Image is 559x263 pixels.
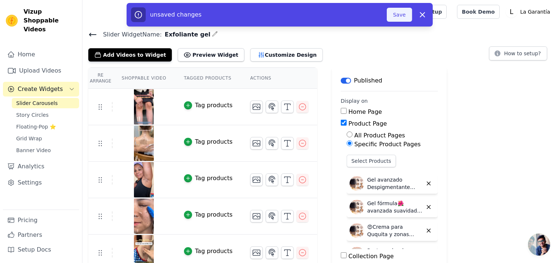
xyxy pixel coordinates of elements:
span: Slider Carousels [16,99,58,107]
button: Tag products [184,101,233,110]
span: Exfoliante gel [162,30,210,39]
a: Pricing [3,213,79,228]
a: Home [3,47,79,62]
th: Actions [241,68,317,89]
button: Delete widget [422,201,435,213]
img: vizup-images-5d8b.png [134,89,154,125]
button: Tag products [184,174,233,183]
button: Preview Widget [178,48,244,62]
span: Story Circles [16,111,49,119]
a: Settings [3,175,79,190]
img: Gel avanzado Despigmentante ✨zonas oscuras🌸rosadita [350,176,364,191]
a: Banner Video [12,145,79,155]
button: Create Widgets [3,82,79,97]
button: Delete widget [422,248,435,260]
button: Change Thumbnail [250,210,263,222]
a: Story Circles [12,110,79,120]
button: Tag products [184,210,233,219]
p: Restaurador de panochas🌺 Piel fresca, aspecto renovado😍crema despigmentante [367,247,422,262]
a: Slider Carousels [12,98,79,108]
label: Home Page [349,108,382,115]
p: 😍Crema para Ququita y zonas oscuras e intimas🌸despigmentante [367,223,422,238]
a: Chat abierto [528,234,550,256]
span: unsaved changes [150,11,202,18]
button: Customize Design [250,48,323,62]
p: Gel avanzado Despigmentante ✨zonas oscuras🌸rosadita [367,176,422,191]
th: Tagged Products [175,68,241,89]
img: Restaurador de panochas🌺 Piel fresca, aspecto renovado😍crema despigmentante [350,247,364,262]
button: Delete widget [422,177,435,190]
button: Change Thumbnail [250,101,263,113]
label: Collection Page [349,253,394,260]
a: Upload Videos [3,63,79,78]
a: Setup Docs [3,242,79,257]
p: Published [354,76,382,85]
img: vizup-images-33f8.png [134,199,154,234]
div: Tag products [195,137,233,146]
button: How to setup? [489,46,547,60]
p: Gel fórmula🌺avanzada suavidad😍renovación zonas intimas [367,200,422,214]
button: Change Thumbnail [250,246,263,259]
img: Gel fórmula🌺avanzada suavidad😍renovación zonas intimas [350,200,364,214]
label: Specific Product Pages [354,141,421,148]
a: Floating-Pop ⭐ [12,122,79,132]
div: Tag products [195,101,233,110]
span: Slider Widget Name: [97,30,162,39]
img: 😍Crema para Ququita y zonas oscuras e intimas🌸despigmentante [350,223,364,238]
span: Create Widgets [18,85,63,94]
span: Banner Video [16,147,51,154]
label: Product Page [349,120,387,127]
span: Floating-Pop ⭐ [16,123,56,130]
a: Analytics [3,159,79,174]
button: Select Products [347,155,396,167]
img: vizup-images-b7da.png [134,126,154,161]
img: vizup-images-e228.png [134,162,154,197]
button: Tag products [184,247,233,256]
a: Partners [3,228,79,242]
span: Grid Wrap [16,135,42,142]
a: Grid Wrap [12,133,79,144]
button: Delete widget [422,224,435,237]
button: Change Thumbnail [250,137,263,150]
div: Tag products [195,174,233,183]
button: Change Thumbnail [250,173,263,186]
div: Edit Name [212,29,218,39]
a: How to setup? [489,52,547,59]
th: Re Arrange [88,68,113,89]
button: Save [387,8,412,22]
div: Tag products [195,247,233,256]
legend: Display on [341,97,368,105]
label: All Product Pages [354,132,405,139]
button: Tag products [184,137,233,146]
div: Tag products [195,210,233,219]
th: Shoppable Video [113,68,175,89]
button: Add Videos to Widget [88,48,172,62]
